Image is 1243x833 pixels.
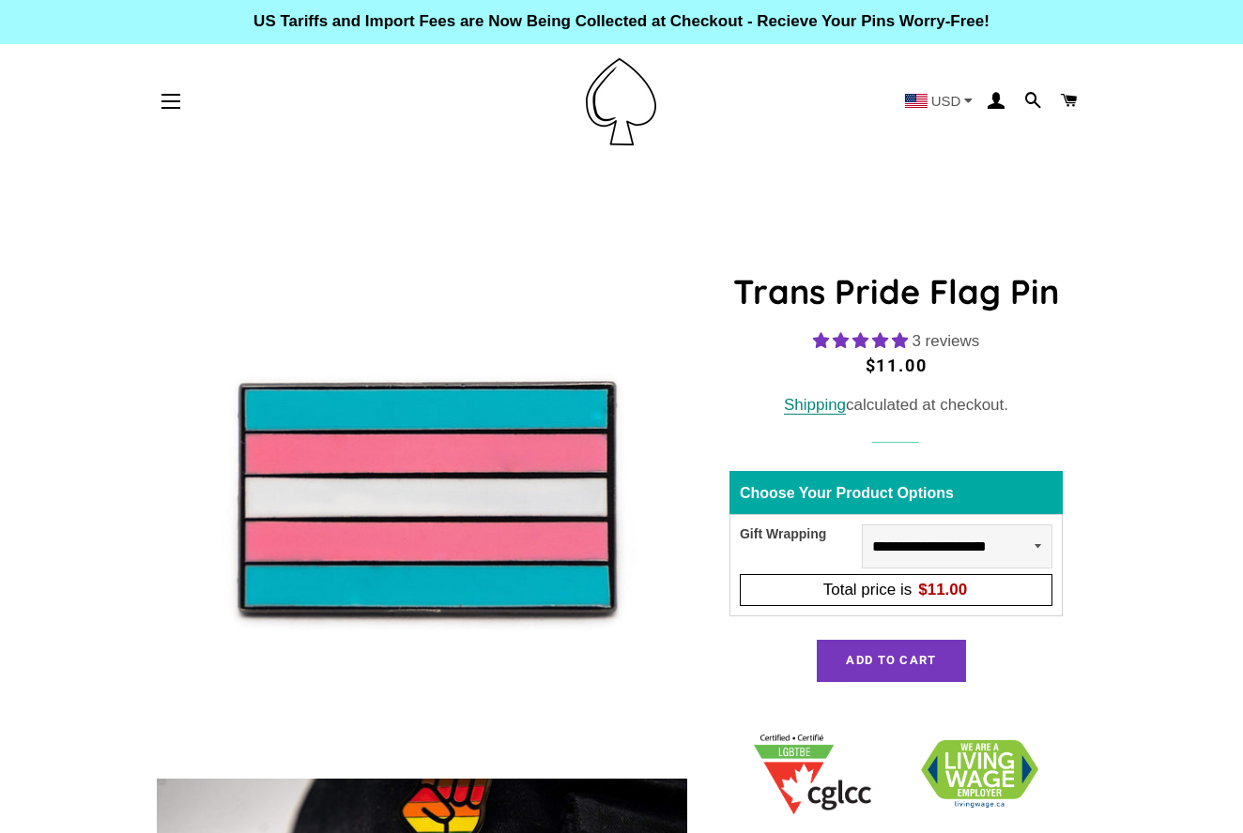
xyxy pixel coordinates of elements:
[931,94,961,108] span: USD
[586,58,656,145] img: Pin-Ace
[729,471,1063,514] div: Choose Your Product Options
[862,524,1052,568] select: Gift Wrapping
[746,578,1046,603] div: Total price is$11.00
[729,268,1063,315] h1: Trans Pride Flag Pin
[866,356,928,375] span: $11.00
[817,640,965,681] button: Add to Cart
[740,524,862,568] div: Gift Wrapping
[928,581,968,598] span: 11.00
[846,653,936,667] span: Add to Cart
[813,332,913,350] span: 5.00 stars
[921,740,1038,809] img: 1706832627.png
[918,581,967,598] span: $
[912,332,979,350] span: 3 reviews
[784,396,846,415] a: Shipping
[754,735,871,814] img: 1705457225.png
[157,235,687,765] img: Trans Pride Flag Enamel Pin Badge Transgender Lapel LGBTQ Gift For Her/Him - Pin Ace
[729,393,1063,418] div: calculated at checkout.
